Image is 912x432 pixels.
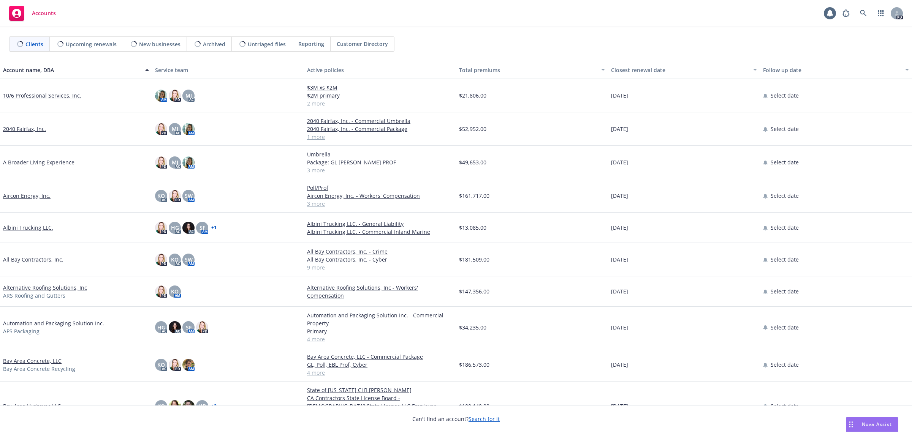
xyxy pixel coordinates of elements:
[307,361,453,369] a: GL, Poll, EBL Prof, Cyber
[459,323,486,331] span: $34,235.00
[459,125,486,133] span: $52,952.00
[611,192,628,200] span: [DATE]
[169,400,181,412] img: photo
[304,61,456,79] button: Active policies
[846,417,898,432] button: Nova Assist
[3,192,51,200] a: Aircon Energy, Inc.
[459,192,489,200] span: $161,717.00
[182,156,195,169] img: photo
[157,192,165,200] span: KO
[155,123,167,135] img: photo
[3,357,62,365] a: Bay Area Concrete, LLC
[862,421,892,427] span: Nova Assist
[611,255,628,263] span: [DATE]
[32,10,56,16] span: Accounts
[211,225,217,230] a: + 1
[307,255,453,263] a: All Bay Contractors, Inc. - Cyber
[155,222,167,234] img: photo
[611,287,628,295] span: [DATE]
[307,311,453,327] a: Automation and Packaging Solution Inc. - Commercial Property
[3,91,81,99] a: 10/6 Professional Services, Inc.
[846,417,856,432] div: Drag to move
[298,40,324,48] span: Reporting
[307,228,453,236] a: Albini Trucking LLC. - Commercial Inland Marine
[169,90,181,102] img: photo
[307,248,453,255] a: All Bay Contractors, Inc. - Crime
[185,91,192,99] span: MJ
[771,224,799,232] span: Select date
[203,40,225,48] span: Archived
[199,224,205,232] span: SF
[771,323,799,331] span: Select date
[611,91,628,99] span: [DATE]
[155,90,167,102] img: photo
[3,158,74,166] a: A Broader Living Experience
[611,361,628,369] span: [DATE]
[155,156,167,169] img: photo
[3,402,61,410] a: Bay Area Hydrovac LLC
[182,359,195,371] img: photo
[182,222,195,234] img: photo
[459,287,489,295] span: $147,356.00
[307,158,453,166] a: Package: GL [PERSON_NAME] PROF
[771,91,799,99] span: Select date
[611,66,749,74] div: Closest renewal date
[771,255,799,263] span: Select date
[169,359,181,371] img: photo
[152,61,304,79] button: Service team
[771,158,799,166] span: Select date
[611,323,628,331] span: [DATE]
[611,402,628,410] span: [DATE]
[459,361,489,369] span: $186,573.00
[611,125,628,133] span: [DATE]
[771,192,799,200] span: Select date
[307,353,453,361] a: Bay Area Concrete, LLC - Commercial Package
[760,61,912,79] button: Follow up date
[307,117,453,125] a: 2040 Fairfax, Inc. - Commercial Umbrella
[469,415,500,423] a: Search for it
[198,402,206,410] span: HB
[307,200,453,208] a: 3 more
[3,319,104,327] a: Automation and Packaging Solution Inc.
[307,125,453,133] a: 2040 Fairfax, Inc. - Commercial Package
[459,224,486,232] span: $13,085.00
[307,220,453,228] a: Albini Trucking LLC. - General Liability
[608,61,760,79] button: Closest renewal date
[169,321,181,333] img: photo
[771,287,799,295] span: Select date
[611,224,628,232] span: [DATE]
[169,190,181,202] img: photo
[611,158,628,166] span: [DATE]
[412,415,500,423] span: Can't find an account?
[211,404,217,408] a: + 2
[307,369,453,377] a: 4 more
[307,84,453,91] a: $3M xs $2M
[307,166,453,174] a: 3 more
[873,6,888,21] a: Switch app
[307,91,453,99] a: $2M primary
[3,365,75,373] span: Bay Area Concrete Recycling
[182,123,195,135] img: photo
[3,255,63,263] a: All Bay Contractors, Inc.
[307,99,453,107] a: 2 more
[307,133,453,141] a: 1 more
[3,327,40,335] span: APS Packaging
[459,255,489,263] span: $181,509.00
[771,125,799,133] span: Select date
[186,323,192,331] span: SF
[171,255,179,263] span: KO
[196,321,208,333] img: photo
[172,158,178,166] span: MJ
[185,255,193,263] span: SW
[157,402,165,410] span: KO
[459,158,486,166] span: $49,653.00
[3,66,141,74] div: Account name, DBA
[3,284,87,292] a: Alternative Roofing Solutions, Inc
[307,66,453,74] div: Active policies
